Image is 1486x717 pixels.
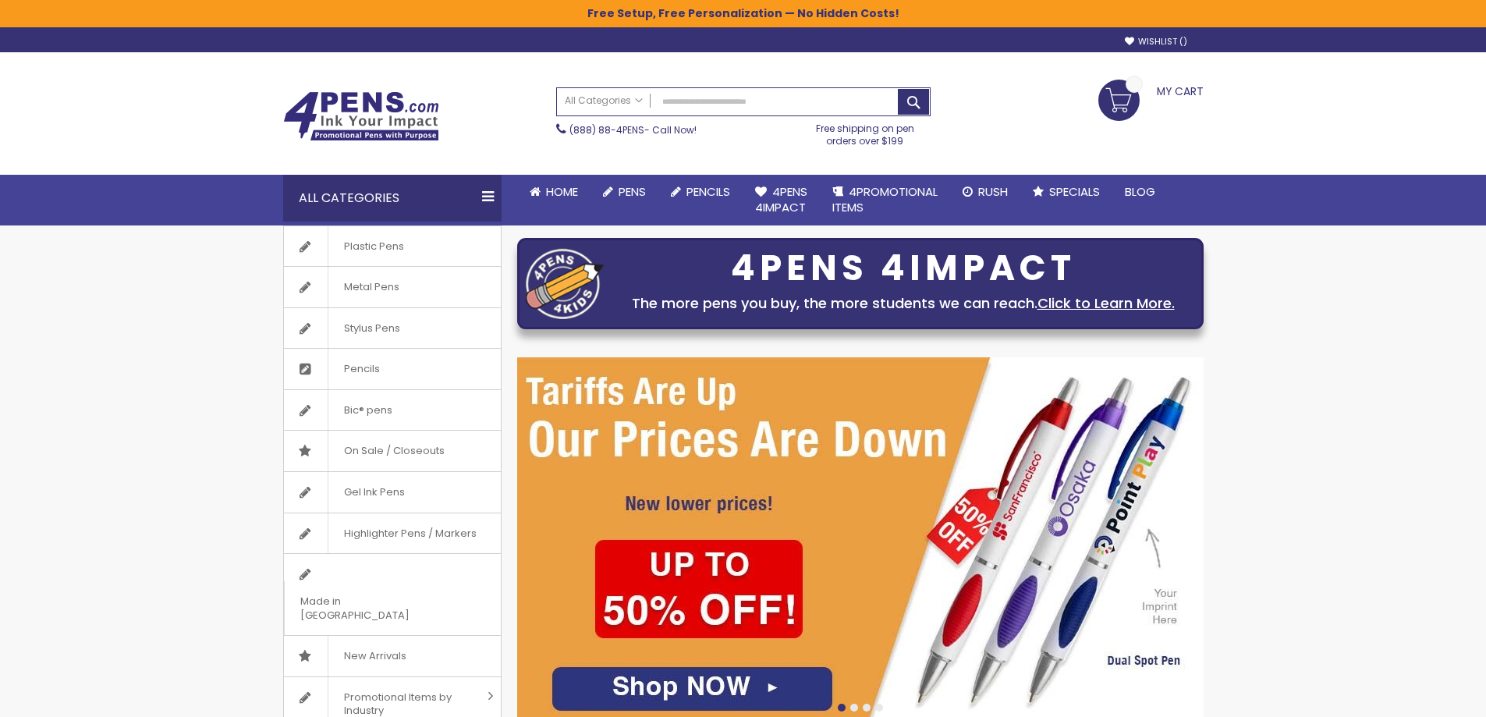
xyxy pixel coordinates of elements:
a: Wishlist [1125,36,1187,48]
a: Plastic Pens [284,226,501,267]
span: 4Pens 4impact [755,183,807,215]
span: Stylus Pens [328,308,416,349]
span: Made in [GEOGRAPHIC_DATA] [284,581,462,635]
span: 4PROMOTIONAL ITEMS [832,183,938,215]
img: 4Pens Custom Pens and Promotional Products [283,91,439,141]
span: - Call Now! [569,123,697,137]
a: Click to Learn More. [1037,293,1175,313]
span: Bic® pens [328,390,408,431]
a: All Categories [557,88,651,114]
a: Pencils [658,175,743,209]
a: 4PROMOTIONALITEMS [820,175,950,225]
div: 4PENS 4IMPACT [612,252,1195,285]
div: The more pens you buy, the more students we can reach. [612,293,1195,314]
a: 4Pens4impact [743,175,820,225]
a: On Sale / Closeouts [284,431,501,471]
span: Gel Ink Pens [328,472,420,513]
span: Highlighter Pens / Markers [328,513,492,554]
span: Rush [978,183,1008,200]
a: Home [517,175,590,209]
span: All Categories [565,94,643,107]
span: Plastic Pens [328,226,420,267]
a: Specials [1020,175,1112,209]
a: Stylus Pens [284,308,501,349]
span: Metal Pens [328,267,415,307]
span: On Sale / Closeouts [328,431,460,471]
span: Pencils [686,183,730,200]
span: Pencils [328,349,395,389]
img: four_pen_logo.png [526,248,604,319]
a: Gel Ink Pens [284,472,501,513]
div: Free shipping on pen orders over $199 [800,116,931,147]
a: Pencils [284,349,501,389]
a: Made in [GEOGRAPHIC_DATA] [284,554,501,635]
span: New Arrivals [328,636,422,676]
a: New Arrivals [284,636,501,676]
span: Blog [1125,183,1155,200]
a: Metal Pens [284,267,501,307]
div: All Categories [283,175,502,222]
a: Rush [950,175,1020,209]
a: (888) 88-4PENS [569,123,644,137]
a: Blog [1112,175,1168,209]
a: Pens [590,175,658,209]
span: Specials [1049,183,1100,200]
a: Highlighter Pens / Markers [284,513,501,554]
span: Home [546,183,578,200]
span: Pens [619,183,646,200]
a: Bic® pens [284,390,501,431]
